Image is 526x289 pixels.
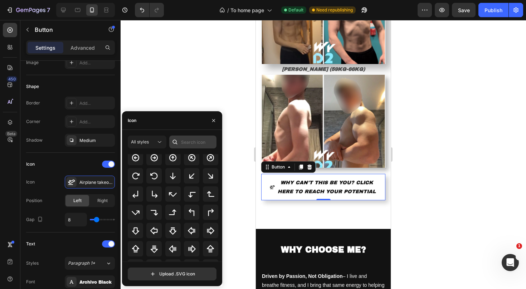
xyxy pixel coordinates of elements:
[26,118,40,125] div: Corner
[79,179,113,186] div: Airplane takeoff bold
[227,6,229,14] span: /
[256,20,391,289] iframe: Design area
[131,139,149,144] span: All styles
[26,260,39,266] div: Styles
[65,257,115,270] button: Paragraph 1*
[26,137,43,143] div: Shadow
[230,6,264,14] span: To home page
[128,136,166,148] button: All styles
[7,76,17,82] div: 450
[5,131,17,137] div: Beta
[26,161,35,167] div: Icon
[73,197,82,204] span: Left
[35,44,55,52] p: Settings
[35,25,96,34] p: Button
[68,260,95,266] span: Paragraph 1*
[79,119,113,125] div: Add...
[79,279,113,285] div: Archivo Black
[452,3,476,17] button: Save
[316,7,353,13] span: Need republishing
[26,83,39,90] div: Shape
[502,254,519,271] iframe: Intercom live chat
[70,44,95,52] p: Advanced
[288,7,303,13] span: Default
[26,59,39,66] div: Image
[26,215,44,225] div: Gap
[149,270,195,278] div: Upload .SVG icon
[516,243,522,249] span: 1
[26,279,35,285] div: Font
[458,7,470,13] span: Save
[135,3,164,17] div: Undo/Redo
[26,241,35,247] div: Text
[484,6,502,14] div: Publish
[26,100,40,106] div: Border
[6,253,87,259] strong: Driven by Passion, Not Obligation
[478,3,508,17] button: Publish
[3,3,53,17] button: 7
[169,136,216,148] input: Search icon
[79,137,113,144] div: Medium
[128,268,216,280] button: Upload .SVG icon
[79,60,113,66] div: Add...
[6,253,128,277] span: – I live and breathe fitness, and I bring that same energy to helping you crush your goals.
[128,117,136,124] div: Icon
[65,213,87,226] input: Auto
[26,179,35,185] div: Icon
[79,100,113,107] div: Add...
[26,197,42,204] div: Position
[47,6,50,14] p: 7
[97,197,108,204] span: Right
